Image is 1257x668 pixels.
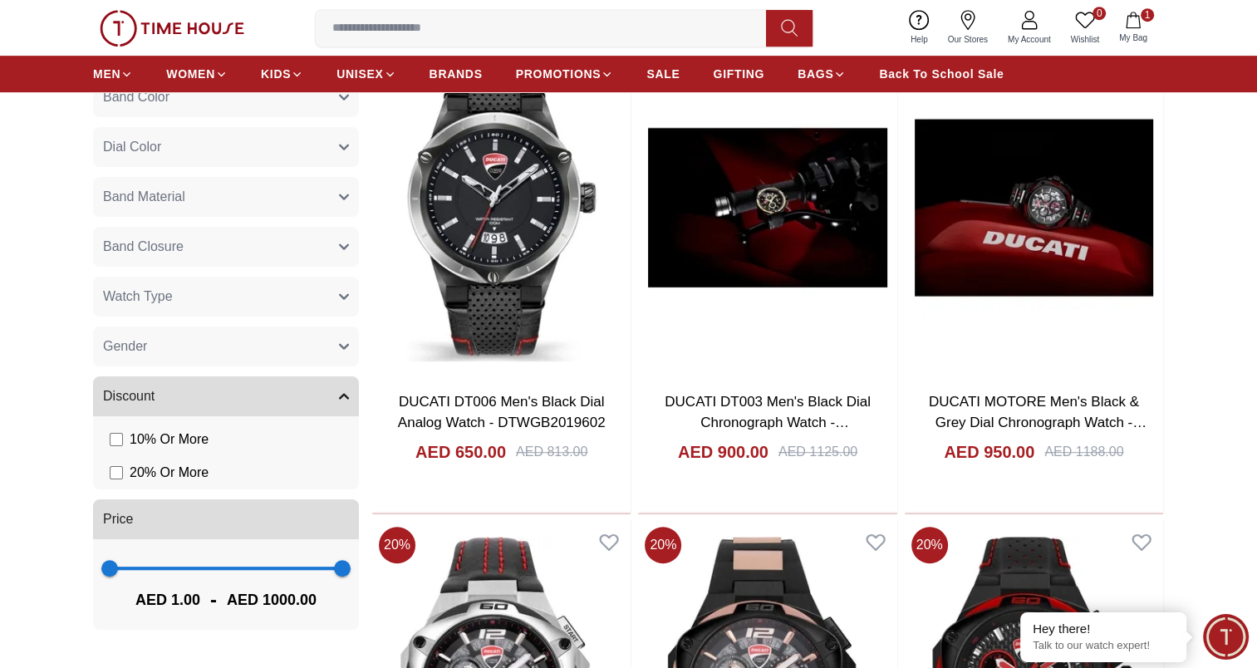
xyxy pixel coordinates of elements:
[166,66,215,82] span: WOMEN
[1109,8,1157,47] button: 1My Bag
[678,440,768,464] h4: AED 900.00
[93,499,359,539] button: Price
[879,59,1004,89] a: Back To School Sale
[1033,621,1174,637] div: Hey there!
[713,66,764,82] span: GIFTING
[645,527,681,563] span: 20 %
[336,66,383,82] span: UNISEX
[103,187,185,207] span: Band Material
[110,433,123,446] input: 10% Or More
[93,376,359,416] button: Discount
[103,509,133,529] span: Price
[929,394,1147,452] a: DUCATI MOTORE Men's Black & Grey Dial Chronograph Watch - DTWGO0000308
[905,37,1163,378] img: DUCATI MOTORE Men's Black & Grey Dial Chronograph Watch - DTWGO0000308
[93,177,359,217] button: Band Material
[713,59,764,89] a: GIFTING
[379,527,415,563] span: 20 %
[103,287,173,307] span: Watch Type
[911,527,948,563] span: 20 %
[516,59,614,89] a: PROMOTIONS
[110,466,123,479] input: 20% Or More
[93,227,359,267] button: Band Closure
[430,66,483,82] span: BRANDS
[103,386,155,406] span: Discount
[200,587,227,613] span: -
[93,77,359,117] button: Band Color
[646,66,680,82] span: SALE
[130,463,209,483] span: 20 % Or More
[227,588,317,612] span: AED 1000.00
[938,7,998,49] a: Our Stores
[372,37,631,378] img: DUCATI DT006 Men's Black Dial Analog Watch - DTWGB2019602
[398,394,606,431] a: DUCATI DT006 Men's Black Dial Analog Watch - DTWGB2019602
[430,59,483,89] a: BRANDS
[166,59,228,89] a: WOMEN
[415,440,506,464] h4: AED 650.00
[778,442,857,462] div: AED 1125.00
[1001,33,1058,46] span: My Account
[1064,33,1106,46] span: Wishlist
[130,430,209,449] span: 10 % Or More
[1203,614,1249,660] div: Chat Widget
[93,66,120,82] span: MEN
[93,327,359,366] button: Gender
[798,59,846,89] a: BAGS
[1112,32,1154,44] span: My Bag
[1044,442,1123,462] div: AED 1188.00
[904,33,935,46] span: Help
[93,59,133,89] a: MEN
[103,237,184,257] span: Band Closure
[879,66,1004,82] span: Back To School Sale
[1033,639,1174,653] p: Talk to our watch expert!
[665,394,871,452] a: DUCATI DT003 Men's Black Dial Chronograph Watch - DTWGC2019102
[135,588,200,612] span: AED 1.00
[941,33,994,46] span: Our Stores
[336,59,395,89] a: UNISEX
[93,127,359,167] button: Dial Color
[93,277,359,317] button: Watch Type
[103,137,161,157] span: Dial Color
[901,7,938,49] a: Help
[798,66,833,82] span: BAGS
[103,336,147,356] span: Gender
[646,59,680,89] a: SALE
[944,440,1034,464] h4: AED 950.00
[261,59,303,89] a: KIDS
[100,10,244,47] img: ...
[261,66,291,82] span: KIDS
[638,37,896,378] img: DUCATI DT003 Men's Black Dial Chronograph Watch - DTWGC2019102
[1093,7,1106,20] span: 0
[1061,7,1109,49] a: 0Wishlist
[1141,8,1154,22] span: 1
[103,87,169,107] span: Band Color
[516,66,601,82] span: PROMOTIONS
[516,442,587,462] div: AED 813.00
